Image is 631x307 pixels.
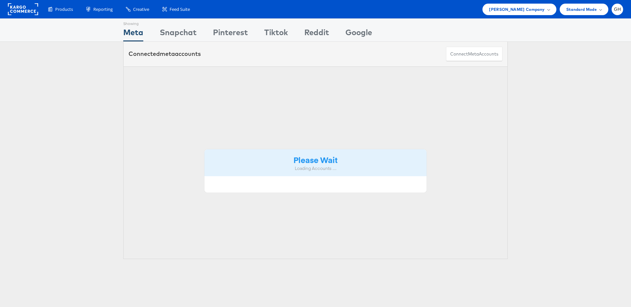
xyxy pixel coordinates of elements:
[55,6,73,12] span: Products
[345,27,372,41] div: Google
[93,6,113,12] span: Reporting
[160,50,175,58] span: meta
[123,19,143,27] div: Showing
[209,165,422,172] div: Loading Accounts ....
[489,6,545,13] span: [PERSON_NAME] Company
[293,154,338,165] strong: Please Wait
[264,27,288,41] div: Tiktok
[129,50,201,58] div: Connected accounts
[213,27,248,41] div: Pinterest
[614,7,621,12] span: GH
[123,27,143,41] div: Meta
[468,51,479,57] span: meta
[304,27,329,41] div: Reddit
[566,6,597,13] span: Standard Mode
[446,47,502,61] button: ConnectmetaAccounts
[160,27,197,41] div: Snapchat
[133,6,149,12] span: Creative
[170,6,190,12] span: Feed Suite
